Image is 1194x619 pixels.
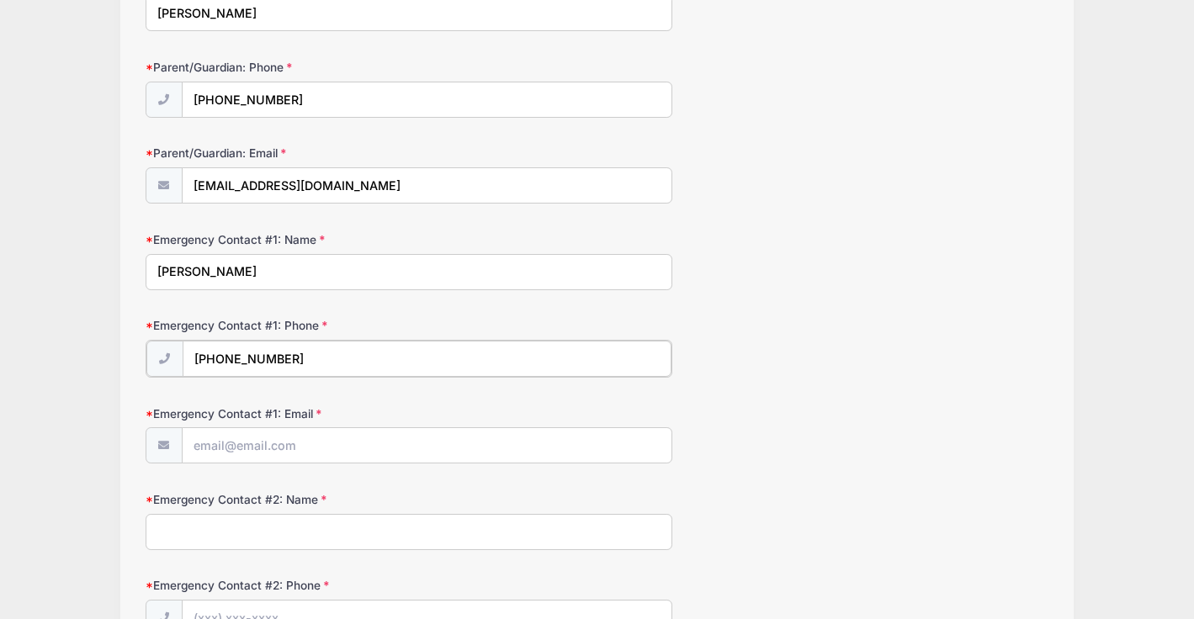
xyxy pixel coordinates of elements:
[146,59,447,76] label: Parent/Guardian: Phone
[182,427,672,463] input: email@email.com
[183,341,671,377] input: (xxx) xxx-xxxx
[146,405,447,422] label: Emergency Contact #1: Email
[146,491,447,508] label: Emergency Contact #2: Name
[182,82,672,118] input: (xxx) xxx-xxxx
[182,167,672,204] input: email@email.com
[146,577,447,594] label: Emergency Contact #2: Phone
[146,317,447,334] label: Emergency Contact #1: Phone
[146,231,447,248] label: Emergency Contact #1: Name
[146,145,447,161] label: Parent/Guardian: Email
